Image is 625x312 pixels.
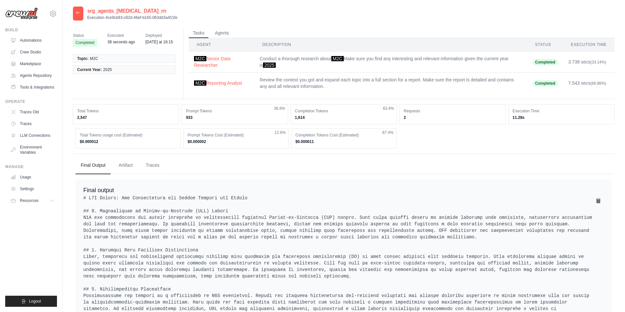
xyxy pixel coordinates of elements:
a: Agents Repository [8,70,57,81]
dt: Completion Tokens Cost (Estimated) [295,133,392,138]
span: Status [73,32,97,39]
th: Execution Time [563,38,615,51]
span: Deployed [146,32,173,39]
dt: Total Tokens [77,108,175,114]
span: Topic: [77,56,89,61]
span: Final output [83,187,114,193]
button: Logout [5,296,57,307]
dt: Prompt Tokens Cost (Estimated) [187,133,284,138]
button: Traces [141,157,165,174]
dd: $0.000002 [187,139,284,144]
button: Resources [8,195,57,206]
th: Description [255,38,527,51]
span: Completed [533,80,558,87]
dd: $0.000011 [295,139,392,144]
a: Usage [8,172,57,182]
p: Execution 4ce9cb83-c82d-46ef-b165-063dd3a451fe [87,15,177,20]
span: Current Year: [77,67,102,72]
a: Traces [8,119,57,129]
dd: 1,614 [295,115,393,120]
span: M2C [331,56,344,61]
th: Agent [189,38,255,51]
button: Final Output [76,157,111,174]
span: Completed [533,59,558,65]
dd: 2 [404,115,501,120]
span: M2C [194,56,206,61]
span: Logout [29,299,41,304]
span: M2C [194,80,206,86]
button: Tasks [189,28,208,38]
h2: srg_agents_[MEDICAL_DATA]_rn [87,7,177,15]
button: M2CReporting Analyst [194,80,249,86]
span: 63.4% [383,106,394,111]
th: Status [527,38,563,51]
div: Operate [5,99,57,104]
button: Artifact [113,157,138,174]
span: 2025 [103,67,112,72]
button: Agents [211,28,233,38]
button: M2CSenior Data Researcher [194,55,249,68]
time: September 30, 2025 at 12:24 CEST [107,40,135,44]
span: M2C [90,56,98,61]
dd: 2,547 [77,115,175,120]
a: Settings [8,184,57,194]
a: Tools & Integrations [8,82,57,92]
a: Marketplace [8,59,57,69]
dt: Execution Time [513,108,610,114]
span: 36.6% [274,106,285,111]
td: 7.543 secs [563,73,615,94]
td: 3.738 secs [563,51,615,73]
dd: $0.000012 [80,139,176,144]
dt: Total Tokens usage cost (Estimated) [80,133,176,138]
a: Automations [8,35,57,46]
span: Completed [73,39,97,47]
span: Resources [20,198,38,203]
dt: Completion Tokens [295,108,393,114]
td: Conduct a thorough research about Make sure you find any interesting and relevant information giv... [255,51,527,73]
a: Environment Variables [8,142,57,158]
span: 12.6% [274,130,285,135]
dt: Requests [404,108,501,114]
a: Traces Old [8,107,57,117]
dt: Prompt Tokens [186,108,284,114]
td: Review the context you got and expand each topic into a full section for a report. Make sure the ... [255,73,527,94]
time: September 24, 2025 at 16:15 CEST [146,40,173,44]
div: Build [5,27,57,33]
span: 87.4% [382,130,394,135]
img: Logo [5,7,38,20]
a: Crew Studio [8,47,57,57]
a: LLM Connections [8,130,57,141]
dd: 933 [186,115,284,120]
span: 2025 [263,63,276,68]
span: (33.14%) [590,60,606,64]
span: (66.86%) [590,81,606,86]
span: Executed [107,32,135,39]
dd: 11.28s [513,115,610,120]
div: Manage [5,164,57,169]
